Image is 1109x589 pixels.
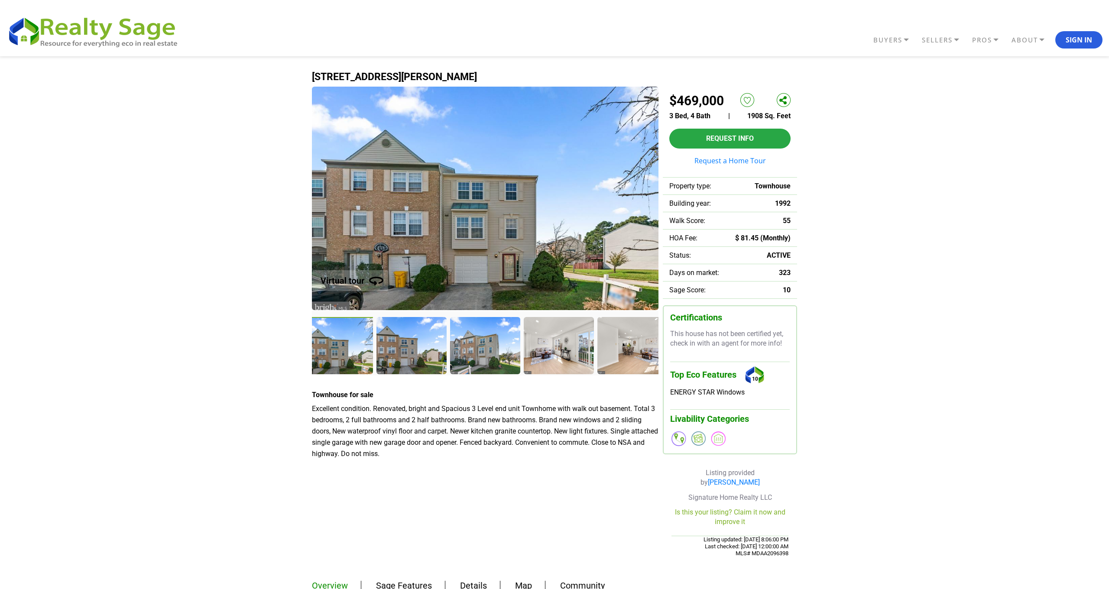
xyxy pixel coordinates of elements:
span: Sage Score: [669,286,706,294]
div: Listing updated: Last checked: [671,536,788,557]
span: | [728,112,730,120]
span: [DATE] 12:00:00 AM [739,543,788,550]
button: Sign In [1055,31,1103,49]
span: 323 [779,269,791,277]
div: ENERGY STAR Windows [670,388,790,396]
a: [PERSON_NAME] [708,478,760,486]
a: Is this your listing? Claim it now and improve it [675,508,785,526]
span: MLS# MDAA2096398 [736,550,788,557]
button: Request Info [669,129,791,149]
a: BUYERS [871,32,920,48]
h3: Certifications [670,313,790,323]
span: $ 81.45 (Monthly) [735,234,791,242]
h4: Townhouse for sale [312,391,658,399]
h3: Livability Categories [670,409,790,424]
span: Days on market: [669,269,719,277]
span: 3 Bed, 4 Bath [669,112,710,120]
a: PROS [970,32,1009,48]
p: This house has not been certified yet, check in with an agent for more info! [670,329,790,349]
span: 55 [783,217,791,225]
h2: $469,000 [669,93,724,108]
span: 1992 [775,199,791,207]
span: Townhouse [755,182,791,190]
a: SELLERS [920,32,970,48]
div: 10 [743,362,767,388]
h3: Top Eco Features [670,362,790,388]
span: Building year: [669,199,711,207]
span: 1908 Sq. Feet [747,112,791,120]
span: Listing provided by [700,469,760,486]
span: [DATE] 8:06:00 PM [743,536,788,543]
span: Status: [669,251,691,259]
span: Walk Score: [669,217,705,225]
a: Request a Home Tour [669,157,791,164]
span: ACTIVE [767,251,791,259]
span: HOA Fee: [669,234,697,242]
span: Signature Home Realty LLC [688,493,772,502]
span: 10 [783,286,791,294]
p: Excellent condition. Renovated, bright and Spacious 3 Level end unit Townhome with walk out basem... [312,403,658,460]
h1: [STREET_ADDRESS][PERSON_NAME] [312,71,797,82]
img: REALTY SAGE [6,14,186,49]
span: Property type: [669,182,711,190]
a: ABOUT [1009,32,1055,48]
